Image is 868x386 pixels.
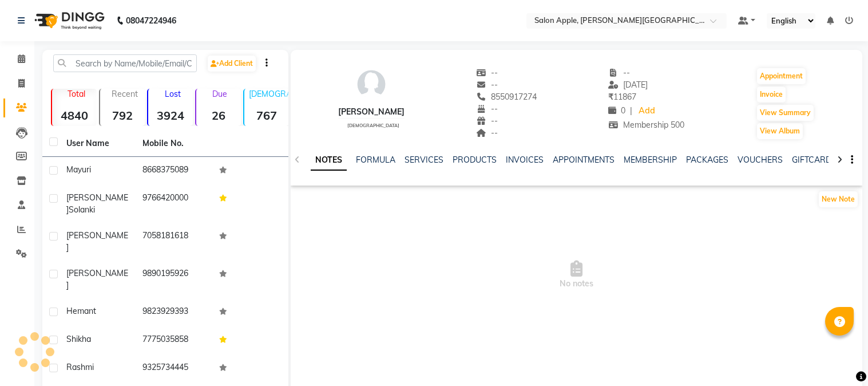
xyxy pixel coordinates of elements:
a: PACKAGES [686,155,728,165]
span: [PERSON_NAME] [66,192,128,215]
span: solanki [69,204,95,215]
span: -- [476,104,498,114]
p: Recent [105,89,145,99]
span: -- [476,128,498,138]
span: [DATE] [608,80,648,90]
td: 9823929393 [136,298,212,326]
span: 8550917274 [476,92,537,102]
a: PRODUCTS [453,155,497,165]
a: Add Client [208,56,256,72]
span: [PERSON_NAME] [66,268,128,290]
td: 7058181618 [136,223,212,261]
a: GIFTCARDS [792,155,837,165]
td: 9325734445 [136,355,212,383]
a: VOUCHERS [738,155,783,165]
span: [PERSON_NAME] [66,230,128,253]
span: [DEMOGRAPHIC_DATA] [347,123,399,128]
button: View Summary [757,105,814,121]
td: 9890195926 [136,261,212,298]
span: -- [608,68,630,78]
span: | [630,105,632,117]
p: [DEMOGRAPHIC_DATA] [249,89,289,99]
strong: 3924 [148,108,193,123]
img: avatar [354,67,389,101]
strong: 792 [100,108,145,123]
button: View Album [757,123,803,139]
span: ₹ [608,92,613,102]
span: Mayuri [66,164,91,175]
span: -- [476,68,498,78]
span: 0 [608,105,625,116]
p: Due [199,89,241,99]
b: 08047224946 [126,5,176,37]
span: -- [476,80,498,90]
th: Mobile No. [136,131,212,157]
a: INVOICES [506,155,544,165]
a: NOTES [311,150,347,171]
td: 9766420000 [136,185,212,223]
p: Lost [153,89,193,99]
p: Total [57,89,97,99]
a: APPOINTMENTS [553,155,615,165]
a: MEMBERSHIP [624,155,677,165]
strong: 26 [196,108,241,123]
span: Membership 500 [608,120,684,130]
img: logo [29,5,108,37]
button: Invoice [757,86,786,103]
strong: 4840 [52,108,97,123]
a: Add [637,103,657,119]
a: FORMULA [356,155,395,165]
a: SERVICES [405,155,443,165]
span: No notes [291,218,862,332]
td: 7775035858 [136,326,212,355]
span: Shikha [66,334,91,344]
td: 8668375089 [136,157,212,185]
span: Hemant [66,306,96,316]
span: rashmi [66,362,94,372]
button: Appointment [757,68,806,84]
span: -- [476,116,498,126]
button: New Note [819,191,858,207]
span: 11867 [608,92,636,102]
div: [PERSON_NAME] [338,106,405,118]
input: Search by Name/Mobile/Email/Code [53,54,197,72]
th: User Name [60,131,136,157]
strong: 767 [244,108,289,123]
